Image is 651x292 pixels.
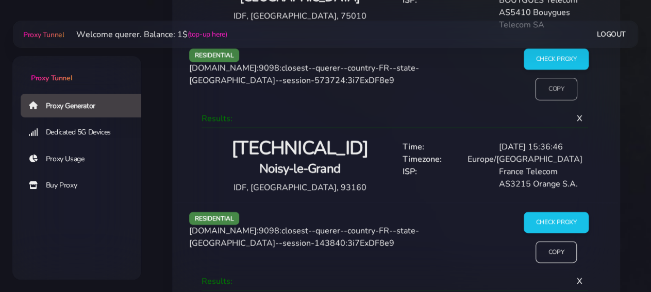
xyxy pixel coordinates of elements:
a: Dedicated 5G Devices [21,121,149,144]
span: [DOMAIN_NAME]:9098:closest--querer--country-FR--state-[GEOGRAPHIC_DATA]--session-573724:3i7ExDF8e9 [189,62,419,86]
a: Logout [597,25,626,44]
iframe: Webchat Widget [601,242,638,279]
div: Timezone: [396,153,462,165]
a: Proxy Tunnel [21,26,64,43]
h4: Noisy-le-Grand [210,160,390,177]
a: (top-up here) [187,29,227,40]
span: IDF, [GEOGRAPHIC_DATA], 93160 [233,182,366,193]
span: residential [189,212,240,225]
a: Proxy Tunnel [12,56,141,83]
div: AS5410 Bouygues Telecom SA [492,6,589,31]
input: Check Proxy [524,212,589,233]
input: Copy [536,241,577,263]
a: Proxy Generator [21,94,149,117]
span: Results: [202,276,232,287]
div: Time: [396,141,493,153]
div: [DATE] 15:36:46 [492,141,589,153]
input: Check Proxy [524,48,589,70]
div: France Telecom [492,165,589,178]
span: [DOMAIN_NAME]:9098:closest--querer--country-FR--state-[GEOGRAPHIC_DATA]--session-143840:3i7ExDF8e9 [189,225,419,249]
input: Copy [535,77,577,100]
span: IDF, [GEOGRAPHIC_DATA], 75010 [233,10,366,22]
li: Welcome querer. Balance: 1$ [64,28,227,41]
span: X [569,105,591,132]
h2: [TECHNICAL_ID] [210,136,390,161]
a: Proxy Usage [21,147,149,171]
a: Buy Proxy [21,174,149,197]
div: Europe/[GEOGRAPHIC_DATA] [461,153,589,165]
span: Proxy Tunnel [31,73,72,83]
div: AS3215 Orange S.A. [492,178,589,190]
div: ISP: [396,165,493,178]
span: Proxy Tunnel [23,30,64,40]
span: Results: [202,113,232,124]
span: residential [189,48,240,61]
